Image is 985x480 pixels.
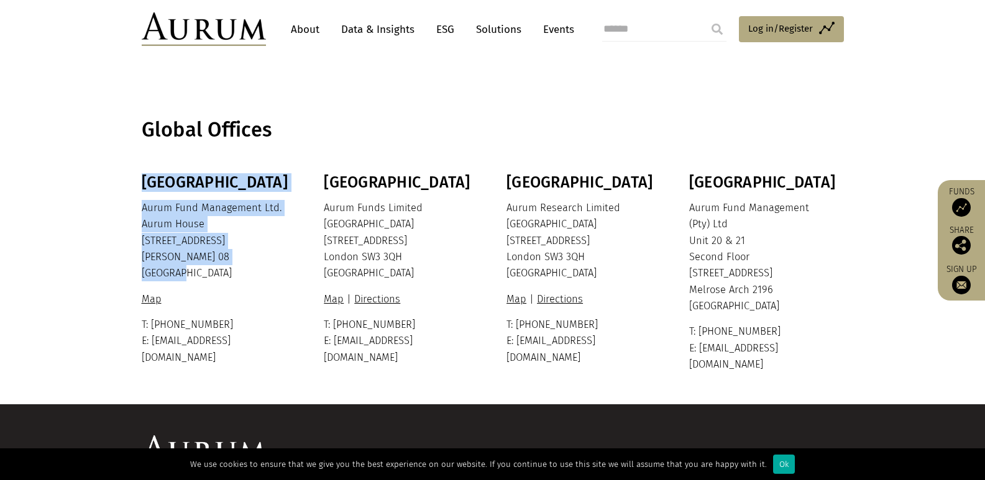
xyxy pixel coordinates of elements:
a: Log in/Register [739,16,844,42]
a: Map [506,293,529,305]
p: T: [PHONE_NUMBER] E: [EMAIL_ADDRESS][DOMAIN_NAME] [324,317,475,366]
a: About [285,18,326,41]
p: T: [PHONE_NUMBER] E: [EMAIL_ADDRESS][DOMAIN_NAME] [506,317,658,366]
h1: Global Offices [142,118,841,142]
a: Funds [944,186,979,217]
h3: [GEOGRAPHIC_DATA] [142,173,293,192]
a: Directions [534,293,586,305]
h3: [GEOGRAPHIC_DATA] [506,173,658,192]
a: Solutions [470,18,528,41]
a: Data & Insights [335,18,421,41]
a: Sign up [944,264,979,294]
a: Map [142,293,165,305]
a: Map [324,293,347,305]
p: Aurum Fund Management Ltd. Aurum House [STREET_ADDRESS] [PERSON_NAME] 08 [GEOGRAPHIC_DATA] [142,200,293,282]
input: Submit [705,17,730,42]
span: Log in/Register [748,21,813,36]
div: Ok [773,455,795,474]
img: Sign up to our newsletter [952,276,971,294]
h3: [GEOGRAPHIC_DATA] [689,173,841,192]
p: | [324,291,475,307]
p: Aurum Research Limited [GEOGRAPHIC_DATA] [STREET_ADDRESS] London SW3 3QH [GEOGRAPHIC_DATA] [506,200,658,282]
img: Access Funds [952,198,971,217]
div: Share [944,226,979,255]
p: | [506,291,658,307]
a: ESG [430,18,460,41]
a: Directions [351,293,403,305]
img: Share this post [952,236,971,255]
p: Aurum Funds Limited [GEOGRAPHIC_DATA] [STREET_ADDRESS] London SW3 3QH [GEOGRAPHIC_DATA] [324,200,475,282]
p: T: [PHONE_NUMBER] E: [EMAIL_ADDRESS][DOMAIN_NAME] [689,324,841,373]
p: Aurum Fund Management (Pty) Ltd Unit 20 & 21 Second Floor [STREET_ADDRESS] Melrose Arch 2196 [GEO... [689,200,841,315]
img: Aurum Logo [142,435,266,469]
a: Events [537,18,574,41]
p: T: [PHONE_NUMBER] E: [EMAIL_ADDRESS][DOMAIN_NAME] [142,317,293,366]
h3: [GEOGRAPHIC_DATA] [324,173,475,192]
img: Aurum [142,12,266,46]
